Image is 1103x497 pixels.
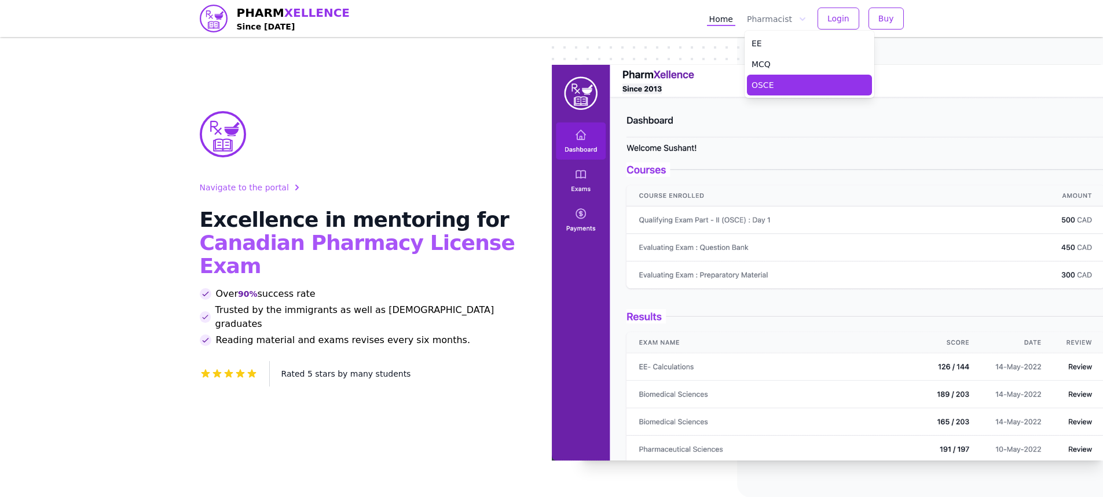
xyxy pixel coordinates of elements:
[200,182,289,193] span: Navigate to the portal
[216,333,471,347] span: Reading material and exams revises every six months.
[200,111,246,157] img: PharmXellence Logo
[238,288,258,300] span: 90%
[200,208,509,231] span: Excellence in mentoring for
[284,6,350,20] span: XELLENCE
[878,13,894,24] span: Buy
[747,54,872,75] a: MCQ
[827,13,849,24] span: Login
[745,31,874,98] div: Pharmacist
[200,5,228,32] img: PharmXellence logo
[747,33,872,54] a: EE
[216,287,316,301] span: Over success rate
[237,5,350,21] span: PHARM
[869,8,904,30] button: Buy
[200,231,515,278] span: Canadian Pharmacy License Exam
[707,11,735,26] a: Home
[237,21,350,32] h4: Since [DATE]
[745,11,808,26] button: Pharmacist
[818,8,859,30] button: Login
[281,369,411,378] span: Rated 5 stars by many students
[215,303,524,331] span: Trusted by the immigrants as well as [DEMOGRAPHIC_DATA] graduates
[747,75,872,95] a: OSCE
